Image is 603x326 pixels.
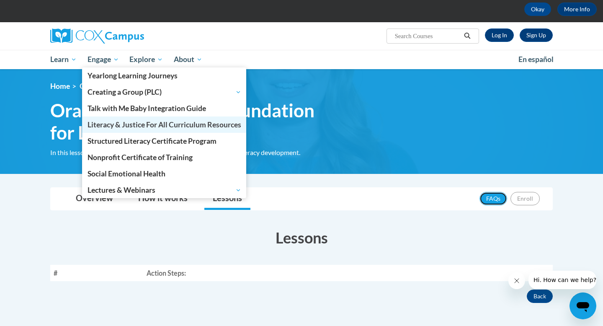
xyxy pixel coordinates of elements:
[88,169,165,178] span: Social Emotional Health
[88,153,193,162] span: Nonprofit Certificate of Training
[50,82,70,91] a: Home
[88,87,241,97] span: Creating a Group (PLC)
[394,31,461,41] input: Search Courses
[513,51,559,68] a: En español
[82,133,247,149] a: Structured Literacy Certificate Program
[204,188,250,210] a: Lessons
[557,3,597,16] a: More Info
[88,104,206,113] span: Talk with Me Baby Integration Guide
[82,50,124,69] a: Engage
[50,148,339,157] div: In this lesson, you will learn about oral language and its impact on literacy development.
[50,265,143,281] th: #
[510,192,540,205] button: Enroll
[67,188,121,210] a: Overview
[520,28,553,42] a: Register
[82,84,247,100] a: Creating a Group (PLC)
[524,3,551,16] button: Okay
[82,100,247,116] a: Talk with Me Baby Integration Guide
[80,82,223,91] span: Oral Language is the Foundation for Literacy
[461,31,474,41] button: Search
[143,265,553,281] th: Action Steps:
[50,227,553,248] h3: Lessons
[88,71,178,80] span: Yearlong Learning Journeys
[82,116,247,133] a: Literacy & Justice For All Curriculum Resources
[124,50,168,69] a: Explore
[129,54,163,65] span: Explore
[88,137,216,145] span: Structured Literacy Certificate Program
[50,54,77,65] span: Learn
[174,54,202,65] span: About
[569,292,596,319] iframe: Button to launch messaging window
[508,272,525,289] iframe: Close message
[50,28,209,44] a: Cox Campus
[82,182,247,198] a: Lectures & Webinars
[168,50,208,69] a: About
[88,120,241,129] span: Literacy & Justice For All Curriculum Resources
[518,55,554,64] span: En español
[38,50,565,69] div: Main menu
[479,192,507,205] a: FAQs
[82,166,247,182] a: Social Emotional Health
[88,185,241,195] span: Lectures & Webinars
[528,271,596,289] iframe: Message from company
[50,99,339,144] span: Oral Language is the Foundation for Literacy
[130,188,196,210] a: How it works
[88,54,119,65] span: Engage
[485,28,514,42] a: Log In
[82,67,247,84] a: Yearlong Learning Journeys
[527,290,553,303] button: Back
[82,149,247,166] a: Nonprofit Certificate of Training
[45,50,82,69] a: Learn
[50,28,144,44] img: Cox Campus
